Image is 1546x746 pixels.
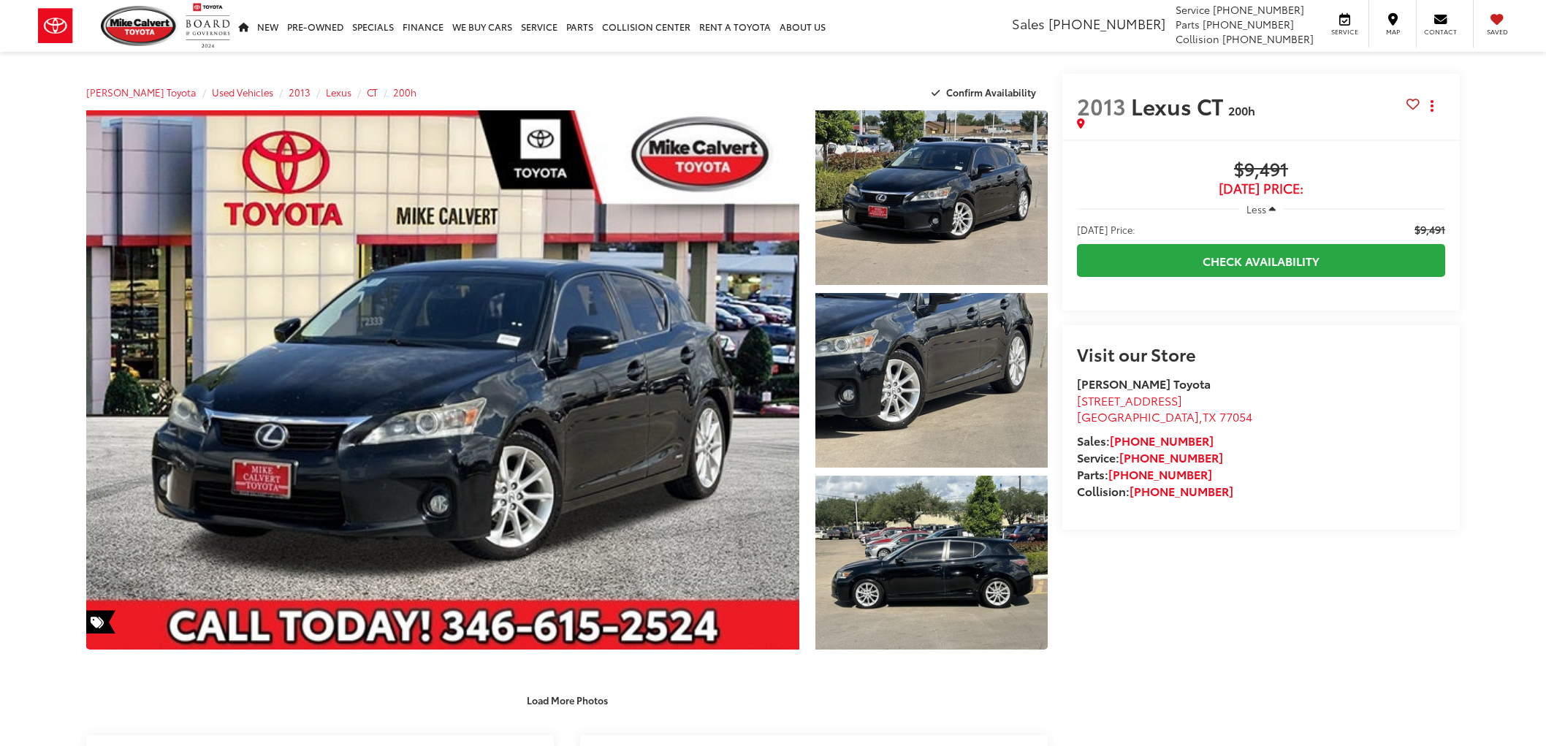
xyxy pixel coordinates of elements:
[812,473,1050,652] img: 2013 Lexus CT 200h
[1077,222,1135,237] span: [DATE] Price:
[1213,2,1304,17] span: [PHONE_NUMBER]
[86,85,197,99] a: [PERSON_NAME] Toyota
[1077,375,1211,392] strong: [PERSON_NAME] Toyota
[1203,17,1294,31] span: [PHONE_NUMBER]
[1176,17,1200,31] span: Parts
[815,293,1048,468] a: Expand Photo 2
[1077,482,1233,499] strong: Collision:
[1222,31,1314,46] span: [PHONE_NUMBER]
[1012,14,1045,33] span: Sales
[1077,465,1212,482] strong: Parts:
[1131,90,1228,121] span: Lexus CT
[1077,432,1214,449] strong: Sales:
[1077,392,1252,425] a: [STREET_ADDRESS] [GEOGRAPHIC_DATA],TX 77054
[946,85,1036,99] span: Confirm Availability
[1077,159,1445,181] span: $9,491
[1246,202,1266,216] span: Less
[1328,27,1361,37] span: Service
[1481,27,1513,37] span: Saved
[1130,482,1233,499] a: [PHONE_NUMBER]
[815,110,1048,285] a: Expand Photo 1
[1119,449,1223,465] a: [PHONE_NUMBER]
[1077,244,1445,277] a: Check Availability
[1219,408,1252,425] span: 77054
[393,85,416,99] a: 200h
[1431,100,1433,112] span: dropdown dots
[1077,181,1445,196] span: [DATE] Price:
[815,476,1048,650] a: Expand Photo 3
[1176,31,1219,46] span: Collision
[1239,196,1283,222] button: Less
[924,80,1048,105] button: Confirm Availability
[1077,90,1126,121] span: 2013
[79,107,806,652] img: 2013 Lexus CT 200h
[289,85,311,99] a: 2013
[812,292,1050,469] img: 2013 Lexus CT 200h
[1110,432,1214,449] a: [PHONE_NUMBER]
[367,85,378,99] a: CT
[1376,27,1409,37] span: Map
[1077,408,1199,425] span: [GEOGRAPHIC_DATA]
[326,85,351,99] a: Lexus
[1424,27,1457,37] span: Contact
[1077,344,1445,363] h2: Visit our Store
[1048,14,1165,33] span: [PHONE_NUMBER]
[1077,408,1252,425] span: ,
[1203,408,1216,425] span: TX
[86,110,799,650] a: Expand Photo 0
[1414,222,1445,237] span: $9,491
[1228,102,1255,118] span: 200h
[812,109,1050,286] img: 2013 Lexus CT 200h
[1077,392,1182,408] span: [STREET_ADDRESS]
[1108,465,1212,482] a: [PHONE_NUMBER]
[1077,449,1223,465] strong: Service:
[1176,2,1210,17] span: Service
[101,6,178,46] img: Mike Calvert Toyota
[517,687,618,712] button: Load More Photos
[1420,93,1445,118] button: Actions
[212,85,273,99] a: Used Vehicles
[86,610,115,633] span: Special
